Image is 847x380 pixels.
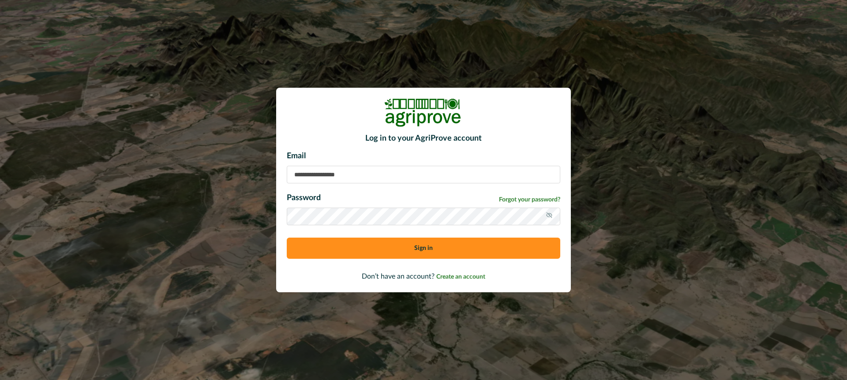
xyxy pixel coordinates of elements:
[384,98,463,127] img: Logo Image
[436,274,485,280] span: Create an account
[436,273,485,280] a: Create an account
[287,134,560,144] h2: Log in to your AgriProve account
[287,192,321,204] p: Password
[287,150,560,162] p: Email
[287,271,560,282] p: Don’t have an account?
[287,238,560,259] button: Sign in
[499,195,560,205] a: Forgot your password?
